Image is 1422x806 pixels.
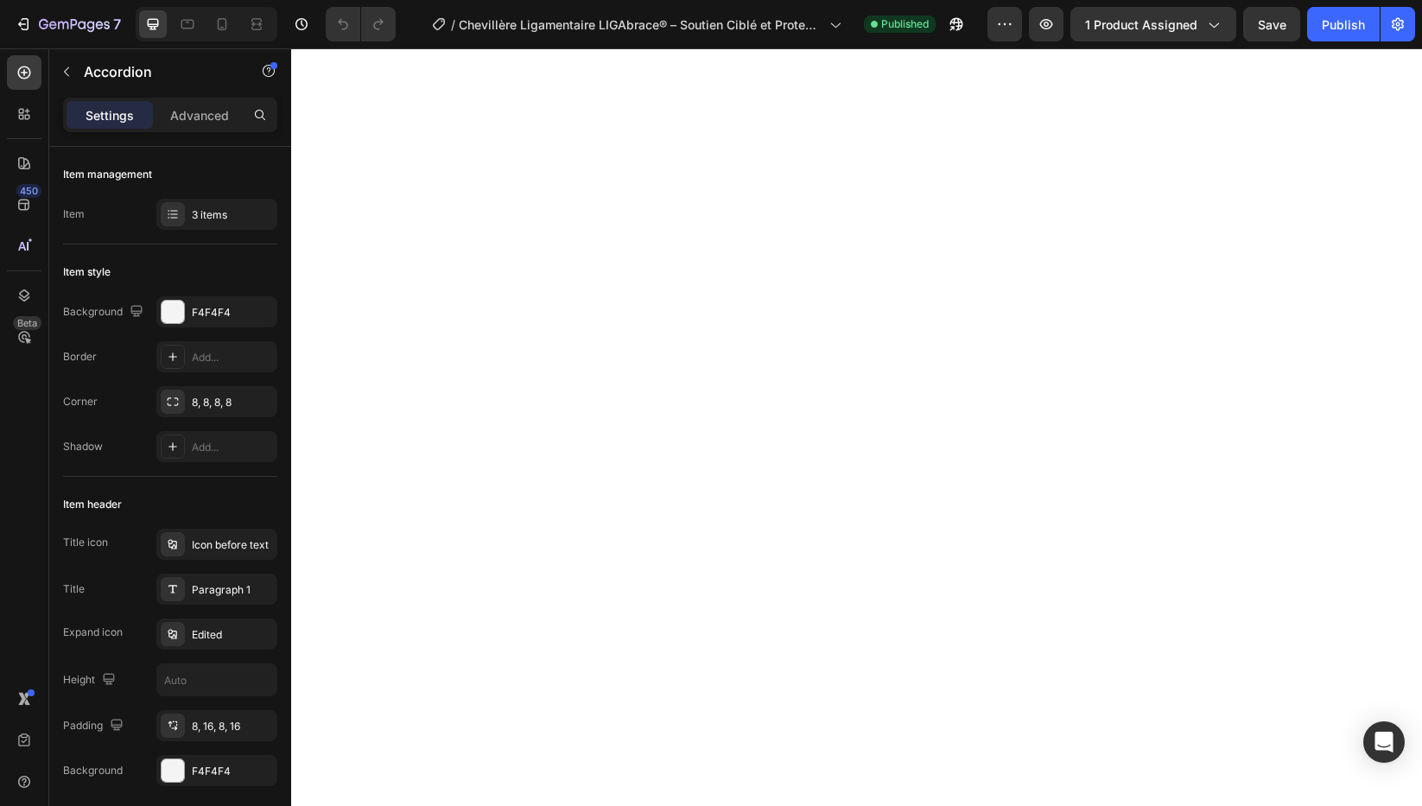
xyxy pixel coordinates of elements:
[291,48,1422,806] iframe: Design area
[86,106,134,124] p: Settings
[13,316,41,330] div: Beta
[63,625,123,640] div: Expand icon
[459,16,822,34] span: Chevillère Ligamentaire LIGAbrace® – Soutien Ciblé et Protection Articulaire
[1258,17,1286,32] span: Save
[63,439,103,454] div: Shadow
[63,714,127,738] div: Padding
[63,264,111,280] div: Item style
[63,394,98,409] div: Corner
[1243,7,1300,41] button: Save
[881,16,929,32] span: Published
[192,582,273,598] div: Paragraph 1
[157,664,276,695] input: Auto
[1085,16,1197,34] span: 1 product assigned
[192,350,273,365] div: Add...
[451,16,455,34] span: /
[63,581,85,597] div: Title
[1307,7,1380,41] button: Publish
[84,61,231,82] p: Accordion
[63,349,97,365] div: Border
[170,106,229,124] p: Advanced
[192,764,273,779] div: F4F4F4
[192,207,273,223] div: 3 items
[16,184,41,198] div: 450
[63,535,108,550] div: Title icon
[7,7,129,41] button: 7
[192,395,273,410] div: 8, 8, 8, 8
[63,763,123,778] div: Background
[192,627,273,643] div: Edited
[192,537,273,553] div: Icon before text
[192,440,273,455] div: Add...
[192,719,273,734] div: 8, 16, 8, 16
[192,305,273,320] div: F4F4F4
[1363,721,1405,763] div: Open Intercom Messenger
[326,7,396,41] div: Undo/Redo
[63,669,119,692] div: Height
[63,167,152,182] div: Item management
[63,301,147,324] div: Background
[63,206,85,222] div: Item
[1070,7,1236,41] button: 1 product assigned
[63,497,122,512] div: Item header
[113,14,121,35] p: 7
[1322,16,1365,34] div: Publish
